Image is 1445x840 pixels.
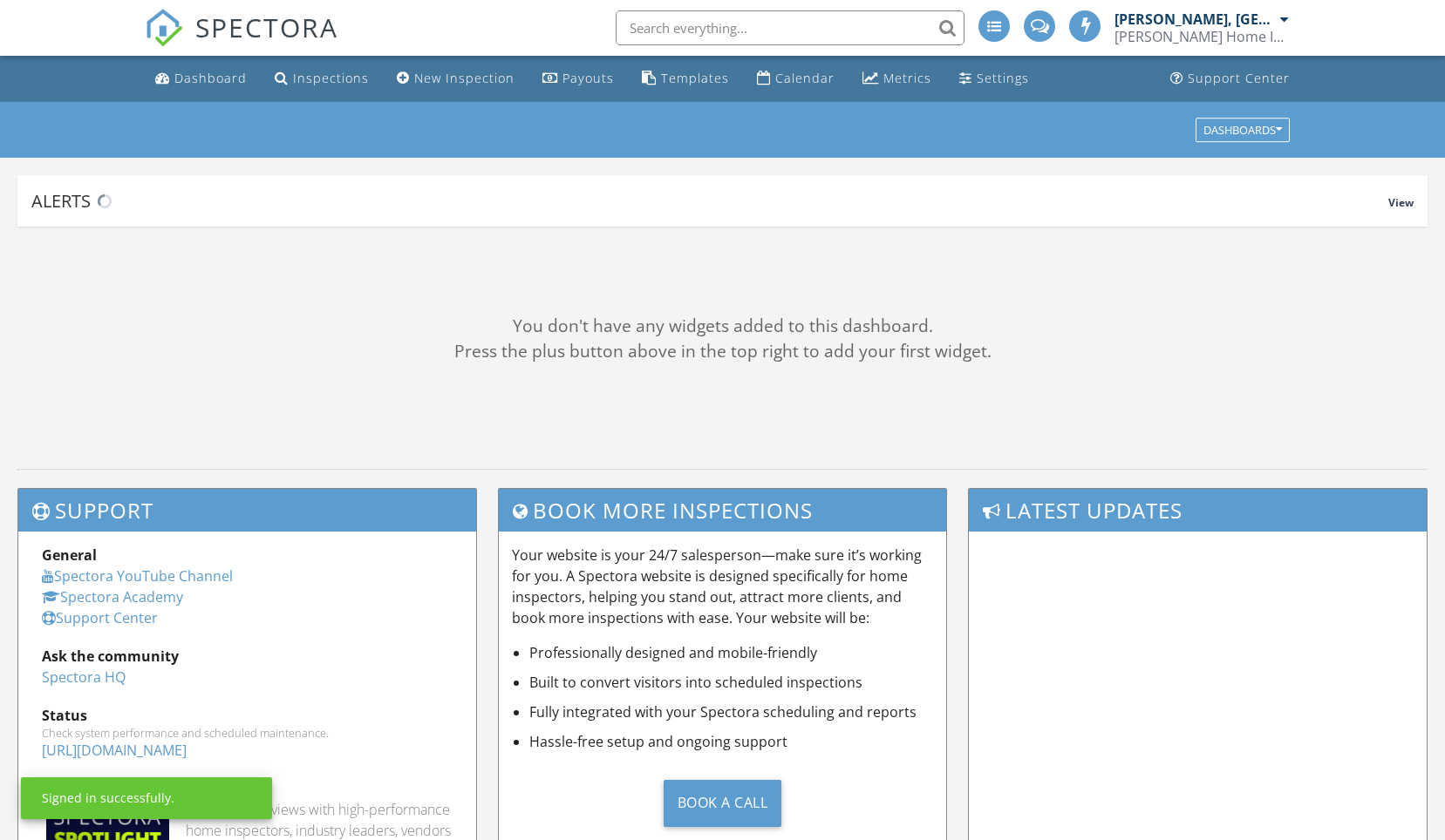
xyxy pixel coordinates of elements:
[390,63,521,95] a: New Inspection
[42,705,453,726] div: Status
[1163,63,1297,95] a: Support Center
[1203,124,1282,136] div: Dashboards
[195,9,338,45] span: SPECTORA
[293,70,369,86] div: Inspections
[535,63,621,95] a: Payouts
[17,339,1428,364] div: Press the plus button above in the top right to add your first widget.
[562,70,614,86] div: Payouts
[42,646,453,667] div: Ask the community
[42,566,233,586] a: Spectora YouTube Channel
[42,741,187,760] a: [URL][DOMAIN_NAME]
[1388,195,1414,210] span: View
[499,489,946,532] h3: Book More Inspections
[145,9,183,47] img: The Best Home Inspection Software - Spectora
[1196,118,1290,142] button: Dashboards
[661,70,729,86] div: Templates
[512,766,933,840] a: Book a Call
[42,667,126,687] a: Spectora HQ
[969,489,1427,532] h3: Latest Updates
[42,789,174,807] div: Signed in successfully.
[145,24,338,60] a: SPECTORA
[42,587,183,606] a: Spectora Academy
[529,642,933,663] li: Professionally designed and mobile-friendly
[664,780,782,827] div: Book a Call
[529,731,933,752] li: Hassle-free setup and ongoing support
[414,70,515,86] div: New Inspection
[616,10,964,45] input: Search everything...
[42,545,97,565] strong: General
[512,545,933,628] p: Your website is your 24/7 salesperson—make sure it’s working for you. A Spectora website is desig...
[977,70,1029,86] div: Settings
[529,701,933,722] li: Fully integrated with your Spectora scheduling and reports
[855,63,938,95] a: Metrics
[775,70,835,86] div: Calendar
[952,63,1036,95] a: Settings
[1114,10,1276,28] div: [PERSON_NAME], [GEOGRAPHIC_DATA]
[148,63,254,95] a: Dashboard
[1114,28,1289,45] div: Gortney Home Inspections, LLC
[42,726,453,740] div: Check system performance and scheduled maintenance.
[529,672,933,693] li: Built to convert visitors into scheduled inspections
[31,189,1388,213] div: Alerts
[18,489,476,532] h3: Support
[174,70,247,86] div: Dashboard
[1188,70,1290,86] div: Support Center
[635,63,736,95] a: Templates
[17,314,1428,339] div: You don't have any widgets added to this dashboard.
[42,608,158,627] a: Support Center
[883,70,931,86] div: Metrics
[750,63,842,95] a: Calendar
[268,63,376,95] a: Inspections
